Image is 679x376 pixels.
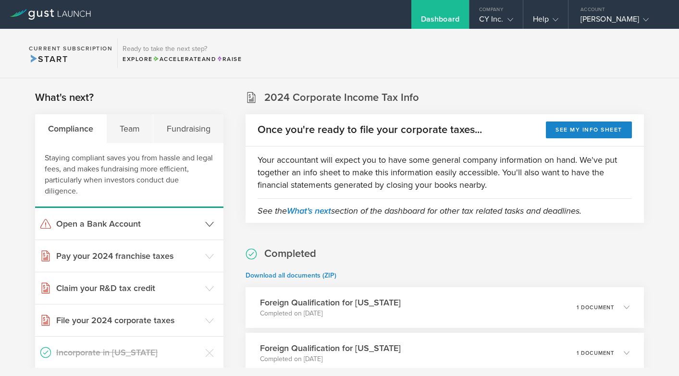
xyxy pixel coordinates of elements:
[117,38,247,68] div: Ready to take the next step?ExploreAccelerateandRaise
[260,296,401,309] h3: Foreign Qualification for [US_STATE]
[264,247,316,261] h2: Completed
[56,250,200,262] h3: Pay your 2024 franchise taxes
[56,282,200,294] h3: Claim your R&D tax credit
[56,314,200,327] h3: File your 2024 corporate taxes
[123,55,242,63] div: Explore
[421,14,459,29] div: Dashboard
[258,154,632,191] p: Your accountant will expect you to have some general company information on hand. We've put toget...
[107,114,153,143] div: Team
[153,114,223,143] div: Fundraising
[546,121,632,138] button: See my info sheet
[29,54,68,64] span: Start
[258,123,482,137] h2: Once you're ready to file your corporate taxes...
[287,206,331,216] a: What's next
[153,56,202,62] span: Accelerate
[577,351,614,356] p: 1 document
[260,309,401,318] p: Completed on [DATE]
[580,14,662,29] div: [PERSON_NAME]
[35,91,94,105] h2: What's next?
[216,56,242,62] span: Raise
[35,114,107,143] div: Compliance
[533,14,558,29] div: Help
[56,218,200,230] h3: Open a Bank Account
[258,206,581,216] em: See the section of the dashboard for other tax related tasks and deadlines.
[35,143,223,208] div: Staying compliant saves you from hassle and legal fees, and makes fundraising more efficient, par...
[56,346,200,359] h3: Incorporate in [US_STATE]
[246,271,336,279] a: Download all documents (ZIP)
[479,14,513,29] div: CY Inc.
[631,330,679,376] iframe: Chat Widget
[260,354,401,364] p: Completed on [DATE]
[264,91,419,105] h2: 2024 Corporate Income Tax Info
[577,305,614,310] p: 1 document
[29,46,112,51] h2: Current Subscription
[153,56,217,62] span: and
[260,342,401,354] h3: Foreign Qualification for [US_STATE]
[123,46,242,52] h3: Ready to take the next step?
